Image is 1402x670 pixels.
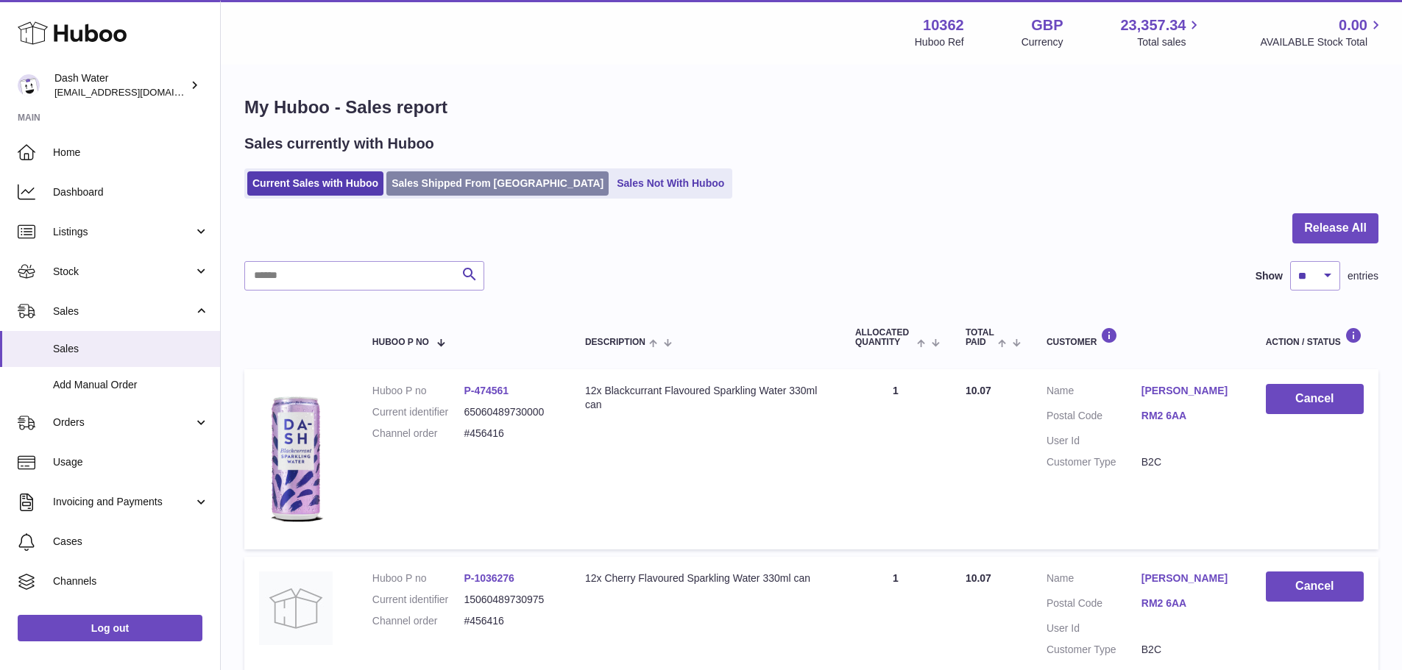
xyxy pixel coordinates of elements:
dt: Name [1047,571,1141,589]
span: Stock [53,265,194,279]
dt: Customer Type [1047,643,1141,657]
label: Show [1256,269,1283,283]
h2: Sales currently with Huboo [244,134,434,154]
span: Usage [53,455,209,469]
img: no-photo.jpg [259,571,333,645]
img: internalAdmin-10362@internal.huboo.com [18,74,40,96]
span: Description [585,338,645,347]
dd: #456416 [464,427,556,441]
dt: Huboo P no [372,571,464,585]
dt: Huboo P no [372,384,464,398]
dt: Current identifier [372,405,464,419]
dt: Customer Type [1047,455,1141,469]
a: [PERSON_NAME] [1141,571,1236,585]
span: Channels [53,574,209,588]
div: 12x Blackcurrant Flavoured Sparkling Water 330ml can [585,384,826,412]
div: Huboo Ref [915,35,964,49]
span: Total sales [1137,35,1203,49]
div: Action / Status [1266,327,1364,347]
a: RM2 6AA [1141,596,1236,610]
span: Dashboard [53,185,209,199]
dt: Postal Code [1047,409,1141,427]
dt: Name [1047,384,1141,402]
span: Add Manual Order [53,378,209,392]
dd: 65060489730000 [464,405,556,419]
a: Sales Shipped From [GEOGRAPHIC_DATA] [386,171,609,196]
a: P-474561 [464,385,509,396]
span: 0.00 [1339,15,1367,35]
a: 23,357.34 Total sales [1120,15,1203,49]
button: Release All [1292,213,1378,243]
a: Sales Not With Huboo [612,171,729,196]
button: Cancel [1266,384,1364,414]
strong: 10362 [923,15,964,35]
a: [PERSON_NAME] [1141,384,1236,398]
dt: Channel order [372,614,464,628]
dd: B2C [1141,455,1236,469]
a: Current Sales with Huboo [247,171,383,196]
dd: 15060489730975 [464,593,556,607]
button: Cancel [1266,571,1364,602]
span: Sales [53,304,194,318]
div: Customer [1047,327,1236,347]
span: Huboo P no [372,338,429,347]
span: ALLOCATED Quantity [855,328,913,347]
span: Cases [53,535,209,549]
span: Orders [53,416,194,430]
strong: GBP [1031,15,1063,35]
dt: User Id [1047,621,1141,635]
a: Log out [18,615,202,641]
a: 0.00 AVAILABLE Stock Total [1260,15,1384,49]
dt: Current identifier [372,593,464,607]
span: Total paid [966,328,994,347]
a: RM2 6AA [1141,409,1236,423]
dt: Postal Code [1047,596,1141,614]
span: Sales [53,342,209,356]
span: 10.07 [966,385,991,396]
dd: B2C [1141,643,1236,657]
div: Currency [1022,35,1063,49]
span: [EMAIL_ADDRESS][DOMAIN_NAME] [54,86,216,98]
span: Home [53,146,209,160]
td: 1 [840,369,951,549]
img: 103621706197826.png [259,384,333,531]
dt: User Id [1047,434,1141,448]
span: AVAILABLE Stock Total [1260,35,1384,49]
span: 10.07 [966,572,991,584]
span: Listings [53,225,194,239]
div: Dash Water [54,71,187,99]
div: 12x Cherry Flavoured Sparkling Water 330ml can [585,571,826,585]
h1: My Huboo - Sales report [244,96,1378,119]
a: P-1036276 [464,572,514,584]
span: Invoicing and Payments [53,495,194,509]
span: 23,357.34 [1120,15,1186,35]
dt: Channel order [372,427,464,441]
span: entries [1348,269,1378,283]
dd: #456416 [464,614,556,628]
